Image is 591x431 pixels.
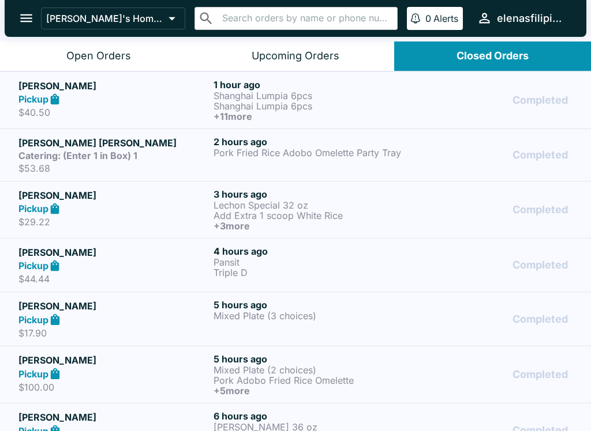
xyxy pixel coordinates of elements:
[214,353,404,365] h6: 5 hours ago
[18,299,209,313] h5: [PERSON_NAME]
[18,203,48,214] strong: Pickup
[214,245,404,257] h6: 4 hours ago
[457,50,529,63] div: Closed Orders
[214,221,404,231] h6: + 3 more
[472,6,573,31] button: elenasfilipinofoods
[214,257,404,267] p: Pansit
[214,188,404,200] h6: 3 hours ago
[214,311,404,321] p: Mixed Plate (3 choices)
[214,200,404,210] p: Lechon Special 32 oz
[12,3,41,33] button: open drawer
[214,385,404,396] h6: + 5 more
[18,188,209,202] h5: [PERSON_NAME]
[214,111,404,122] h6: + 11 more
[18,79,209,93] h5: [PERSON_NAME]
[219,10,392,27] input: Search orders by name or phone number
[18,353,209,367] h5: [PERSON_NAME]
[18,93,48,105] strong: Pickup
[18,260,48,271] strong: Pickup
[214,90,404,101] p: Shanghai Lumpia 6pcs
[214,410,404,422] h6: 6 hours ago
[41,7,185,29] button: [PERSON_NAME]'s Home of the Finest Filipino Foods
[214,101,404,111] p: Shanghai Lumpia 6pcs
[214,299,404,311] h6: 5 hours ago
[214,210,404,221] p: Add Extra 1 scoop White Rice
[18,381,209,393] p: $100.00
[18,245,209,259] h5: [PERSON_NAME]
[18,314,48,326] strong: Pickup
[46,13,164,24] p: [PERSON_NAME]'s Home of the Finest Filipino Foods
[214,267,404,278] p: Triple D
[18,273,209,285] p: $44.44
[252,50,339,63] div: Upcoming Orders
[18,216,209,228] p: $29.22
[18,327,209,339] p: $17.90
[18,368,48,380] strong: Pickup
[497,12,568,25] div: elenasfilipinofoods
[433,13,458,24] p: Alerts
[214,375,404,385] p: Pork Adobo Fried Rice Omelette
[425,13,431,24] p: 0
[18,150,137,161] strong: Catering: (Enter 1 in Box) 1
[18,410,209,424] h5: [PERSON_NAME]
[214,79,404,90] h6: 1 hour ago
[66,50,131,63] div: Open Orders
[214,148,404,158] p: Pork Fried Rice Adobo Omelette Party Tray
[18,136,209,150] h5: [PERSON_NAME] [PERSON_NAME]
[18,107,209,118] p: $40.50
[18,162,209,174] p: $53.68
[214,365,404,375] p: Mixed Plate (2 choices)
[214,136,404,148] h6: 2 hours ago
